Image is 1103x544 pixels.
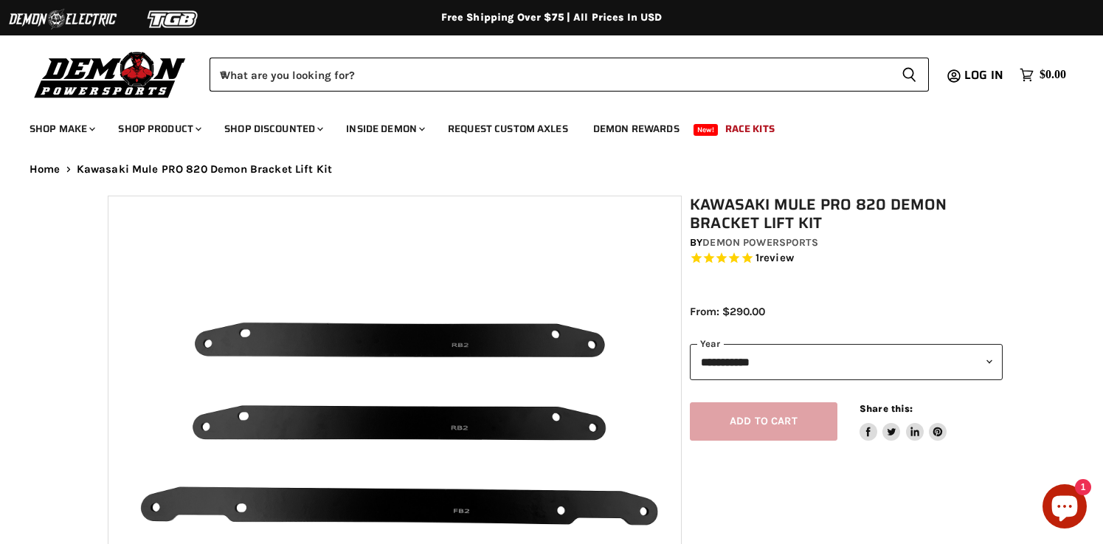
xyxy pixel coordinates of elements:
span: review [759,252,794,265]
span: $0.00 [1040,68,1066,82]
a: Home [30,163,60,176]
a: Log in [958,69,1012,82]
aside: Share this: [860,402,947,441]
img: Demon Powersports [30,48,191,100]
button: Search [890,58,929,92]
a: $0.00 [1012,64,1073,86]
span: 1 reviews [755,252,794,265]
inbox-online-store-chat: Shopify online store chat [1038,484,1091,532]
a: Demon Powersports [702,236,817,249]
span: From: $290.00 [690,305,765,318]
a: Inside Demon [335,114,434,144]
select: year [690,344,1003,380]
a: Race Kits [714,114,786,144]
h1: Kawasaki Mule PRO 820 Demon Bracket Lift Kit [690,196,1003,233]
img: TGB Logo 2 [118,5,229,33]
ul: Main menu [18,108,1062,144]
a: Demon Rewards [582,114,691,144]
span: Rated 5.0 out of 5 stars 1 reviews [690,251,1003,266]
a: Request Custom Axles [437,114,579,144]
a: Shop Product [107,114,210,144]
a: Shop Make [18,114,104,144]
div: by [690,235,1003,251]
span: Kawasaki Mule PRO 820 Demon Bracket Lift Kit [77,163,333,176]
img: Demon Electric Logo 2 [7,5,118,33]
a: Shop Discounted [213,114,332,144]
span: Log in [964,66,1003,84]
span: Share this: [860,403,913,414]
form: Product [210,58,929,92]
span: New! [694,124,719,136]
input: When autocomplete results are available use up and down arrows to review and enter to select [210,58,890,92]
